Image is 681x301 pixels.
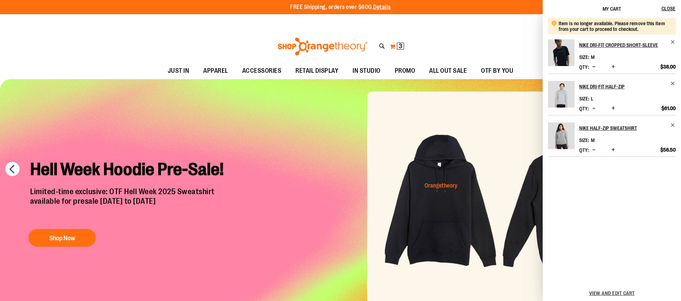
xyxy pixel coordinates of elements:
[579,96,589,102] dt: Size
[579,54,589,60] dt: Size
[429,63,467,79] span: ALL OUT SALE
[579,122,676,134] a: Nike Half-Zip Sweatshirt
[168,63,189,79] span: JUST IN
[373,4,391,10] a: Details
[579,147,589,153] label: Qty
[548,115,676,157] li: Product
[25,187,236,222] p: Limited-time exclusive: OTF Hell Week 2025 Sweatshirt available for presale [DATE] to [DATE]
[28,229,96,247] button: Shop Now
[399,43,402,50] span: 3
[579,39,666,51] h2: Nike Dri-FIT Cropped Short-Sleeve
[295,63,338,79] span: RETAIL DISPLAY
[242,63,282,79] span: ACCESSORIES
[548,73,676,115] li: Product
[579,81,666,92] h2: Nike Dri-FIT Half-Zip
[579,106,589,111] label: Qty
[579,39,676,51] a: Nike Dri-FIT Cropped Short-Sleeve
[5,162,20,176] button: prev
[25,153,236,250] a: Hell Week Hoodie Pre-Sale! Limited-time exclusive: OTF Hell Week 2025 Sweatshirtavailable for pre...
[661,6,675,11] span: Close
[353,63,381,79] span: IN STUDIO
[579,81,676,92] a: Nike Dri-FIT Half-Zip
[660,147,676,153] span: $56.50
[548,122,575,154] a: Nike Half-Zip Sweatshirt
[660,64,676,70] span: $38.00
[548,81,575,112] a: Nike Dri-FIT Half-Zip
[591,64,597,71] button: Decrease product quantity
[548,122,575,149] img: Nike Half-Zip Sweatshirt
[548,81,575,108] img: Nike Dri-FIT Half-Zip
[395,63,415,79] span: PROMO
[591,54,594,60] span: M
[610,64,617,71] button: Increase product quantity
[203,63,228,79] span: APPAREL
[277,38,369,55] img: Shop Orangetheory
[548,18,676,73] li: Product
[591,147,597,154] button: Decrease product quantity
[670,81,676,86] a: Remove item
[591,96,593,102] span: L
[610,147,617,154] button: Increase product quantity
[548,39,575,66] img: Nike Dri-FIT Cropped Short-Sleeve
[548,39,575,71] a: Nike Dri-FIT Cropped Short-Sleeve
[481,63,513,79] span: OTF BY YOU
[603,6,621,12] span: My Cart
[559,21,670,32] div: Item is no longer available. Please remove this item from your cart to proceed to checkout.
[579,64,589,70] label: Qty
[589,290,635,296] a: View and edit cart
[661,105,676,111] span: $61.00
[25,153,236,187] h2: Hell Week Hoodie Pre-Sale!
[579,122,666,134] h2: Nike Half-Zip Sweatshirt
[290,3,391,11] p: FREE Shipping, orders over $600.
[579,137,589,143] dt: Size
[670,122,676,128] a: Remove item
[670,39,676,45] a: Remove item
[610,105,617,112] button: Increase product quantity
[591,137,594,143] span: M
[591,105,597,112] button: Decrease product quantity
